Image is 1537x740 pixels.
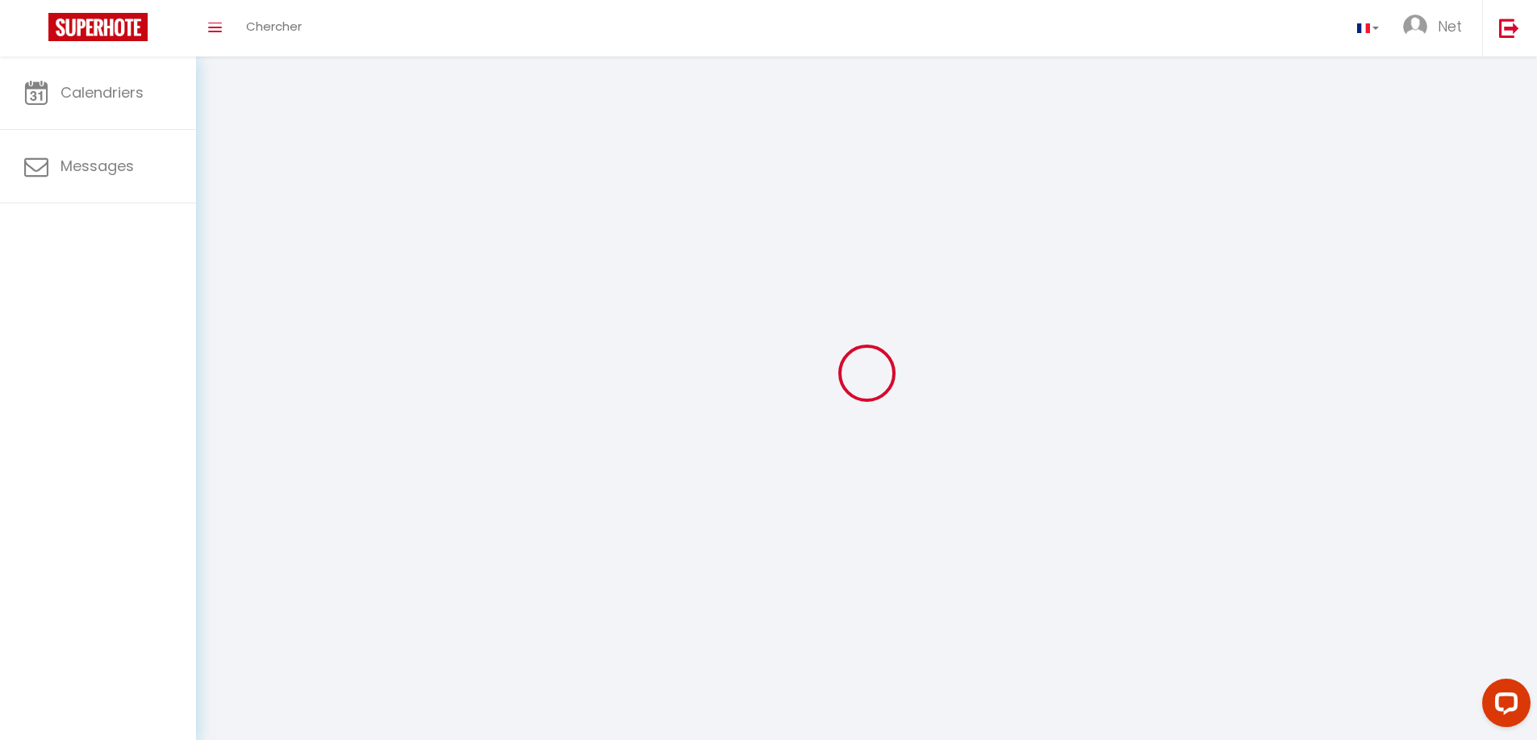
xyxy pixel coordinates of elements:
[48,13,148,41] img: Super Booking
[1403,15,1427,39] img: ...
[1469,672,1537,740] iframe: LiveChat chat widget
[61,82,144,102] span: Calendriers
[1438,16,1462,36] span: Net
[246,18,302,35] span: Chercher
[61,156,134,176] span: Messages
[1499,18,1519,38] img: logout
